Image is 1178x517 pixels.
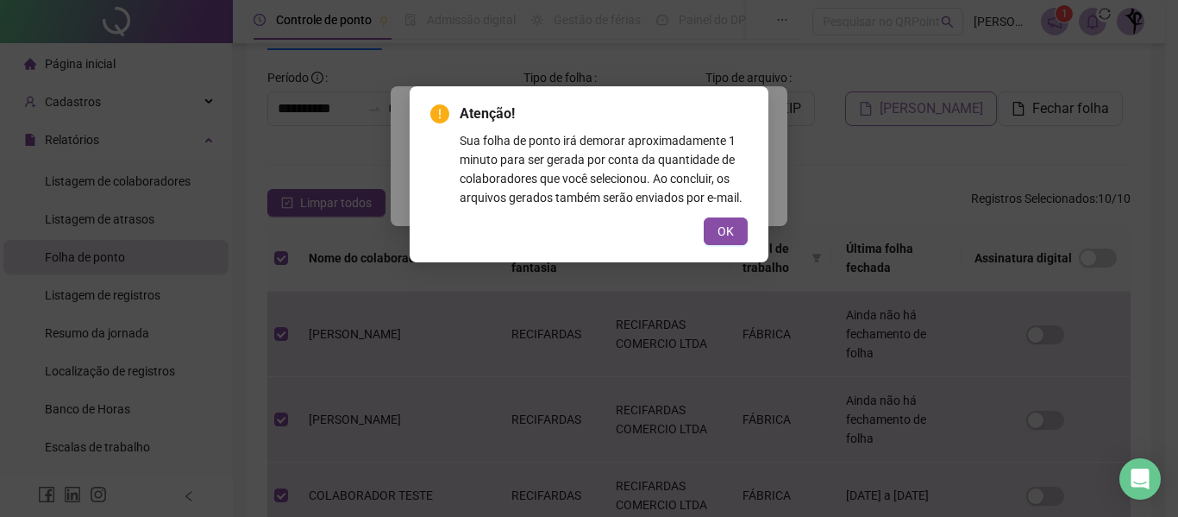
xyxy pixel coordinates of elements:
[460,104,748,124] span: Atenção!
[1119,458,1161,500] div: Open Intercom Messenger
[717,222,734,241] span: OK
[704,218,748,245] button: OK
[460,131,748,207] div: Sua folha de ponto irá demorar aproximadamente 1 minuto para ser gerada por conta da quantidade d...
[430,104,449,123] span: exclamation-circle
